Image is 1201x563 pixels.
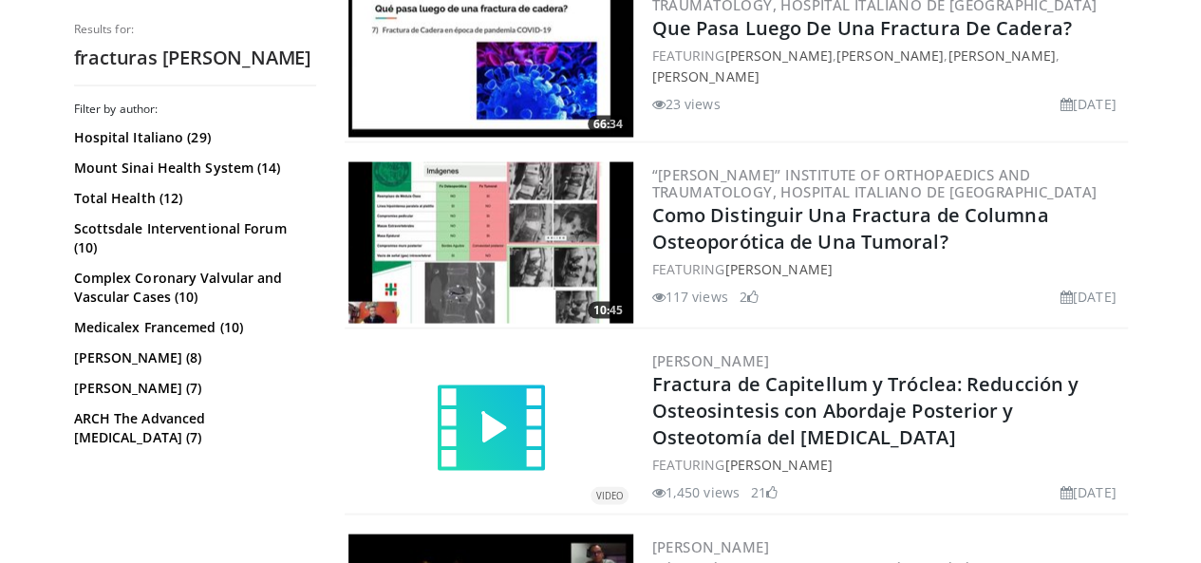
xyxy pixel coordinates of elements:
img: video.svg [434,371,548,485]
span: 10:45 [588,301,629,318]
a: 10:45 [348,161,633,323]
a: Como Distinguir Una Fractura de Columna Osteoporótica de Una Tumoral? [652,201,1049,253]
a: ARCH The Advanced [MEDICAL_DATA] (7) [74,408,311,446]
a: Total Health (12) [74,188,311,207]
a: [PERSON_NAME] [836,47,944,65]
a: [PERSON_NAME] [948,47,1055,65]
a: [PERSON_NAME] [724,259,832,277]
a: Medicalex Francemed (10) [74,317,311,336]
a: Scottsdale Interventional Forum (10) [74,218,311,256]
a: [PERSON_NAME] [724,455,832,473]
a: “[PERSON_NAME]” Institute of Orthopaedics and Traumatology, Hospital Italiano de [GEOGRAPHIC_DATA] [652,164,1098,200]
a: [PERSON_NAME] [652,350,769,369]
a: [PERSON_NAME] [652,536,769,555]
li: 1,450 views [652,481,740,501]
a: [PERSON_NAME] (7) [74,378,311,397]
a: Fractura de Capitellum y Tróclea: Reducción y Osteosintesis con Abordaje Posterior y Osteotomía d... [652,370,1079,449]
div: FEATURING [652,258,1124,278]
a: Que Pasa Luego De Una Fractura De Cadera? [652,15,1072,41]
a: [PERSON_NAME] [724,47,832,65]
li: 23 views [652,93,721,113]
a: Hospital Italiano (29) [74,127,311,146]
li: 117 views [652,286,728,306]
li: [DATE] [1060,286,1117,306]
a: Complex Coronary Valvular and Vascular Cases (10) [74,268,311,306]
li: [DATE] [1060,93,1117,113]
a: Mount Sinai Health System (14) [74,158,311,177]
a: [PERSON_NAME] [652,66,760,84]
h2: fracturas [PERSON_NAME] [74,45,316,69]
li: 2 [740,286,759,306]
li: 21 [751,481,778,501]
small: VIDEO [596,489,623,501]
h3: Filter by author: [74,101,316,116]
span: 66:34 [588,115,629,132]
a: [PERSON_NAME] (8) [74,347,311,366]
a: VIDEO [348,371,633,485]
div: FEATURING , , , [652,46,1124,85]
div: FEATURING [652,454,1124,474]
li: [DATE] [1060,481,1117,501]
img: 1c9c53f6-dbb5-4043-b539-1751e314b9c5.300x170_q85_crop-smart_upscale.jpg [348,161,633,323]
p: Results for: [74,22,316,37]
